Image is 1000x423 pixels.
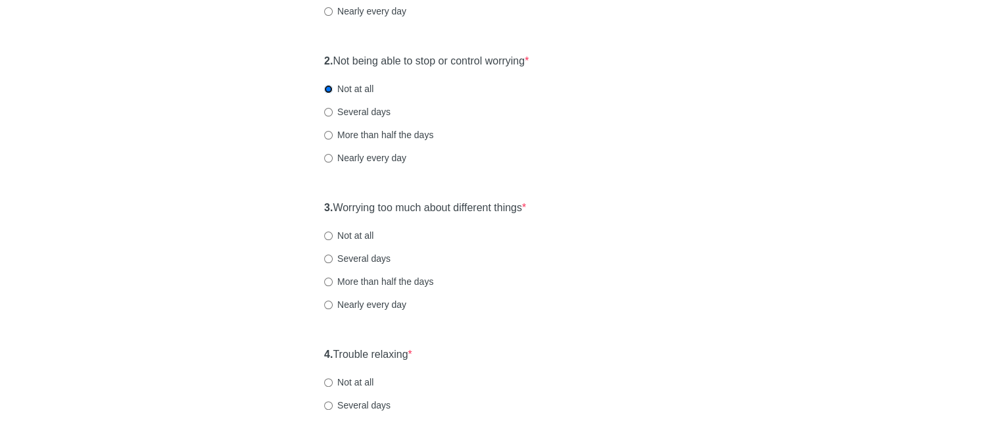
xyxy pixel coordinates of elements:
[324,232,333,240] input: Not at all
[324,255,333,263] input: Several days
[324,5,406,18] label: Nearly every day
[324,151,406,164] label: Nearly every day
[324,54,529,69] label: Not being able to stop or control worrying
[324,376,373,389] label: Not at all
[324,85,333,93] input: Not at all
[324,399,391,412] label: Several days
[324,275,433,288] label: More than half the days
[324,7,333,16] input: Nearly every day
[324,55,333,66] strong: 2.
[324,401,333,410] input: Several days
[324,378,333,387] input: Not at all
[324,202,333,213] strong: 3.
[324,82,373,95] label: Not at all
[324,301,333,309] input: Nearly every day
[324,252,391,265] label: Several days
[324,229,373,242] label: Not at all
[324,349,333,360] strong: 4.
[324,128,433,141] label: More than half the days
[324,347,412,362] label: Trouble relaxing
[324,278,333,286] input: More than half the days
[324,201,526,216] label: Worrying too much about different things
[324,298,406,311] label: Nearly every day
[324,108,333,116] input: Several days
[324,105,391,118] label: Several days
[324,131,333,139] input: More than half the days
[324,154,333,162] input: Nearly every day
